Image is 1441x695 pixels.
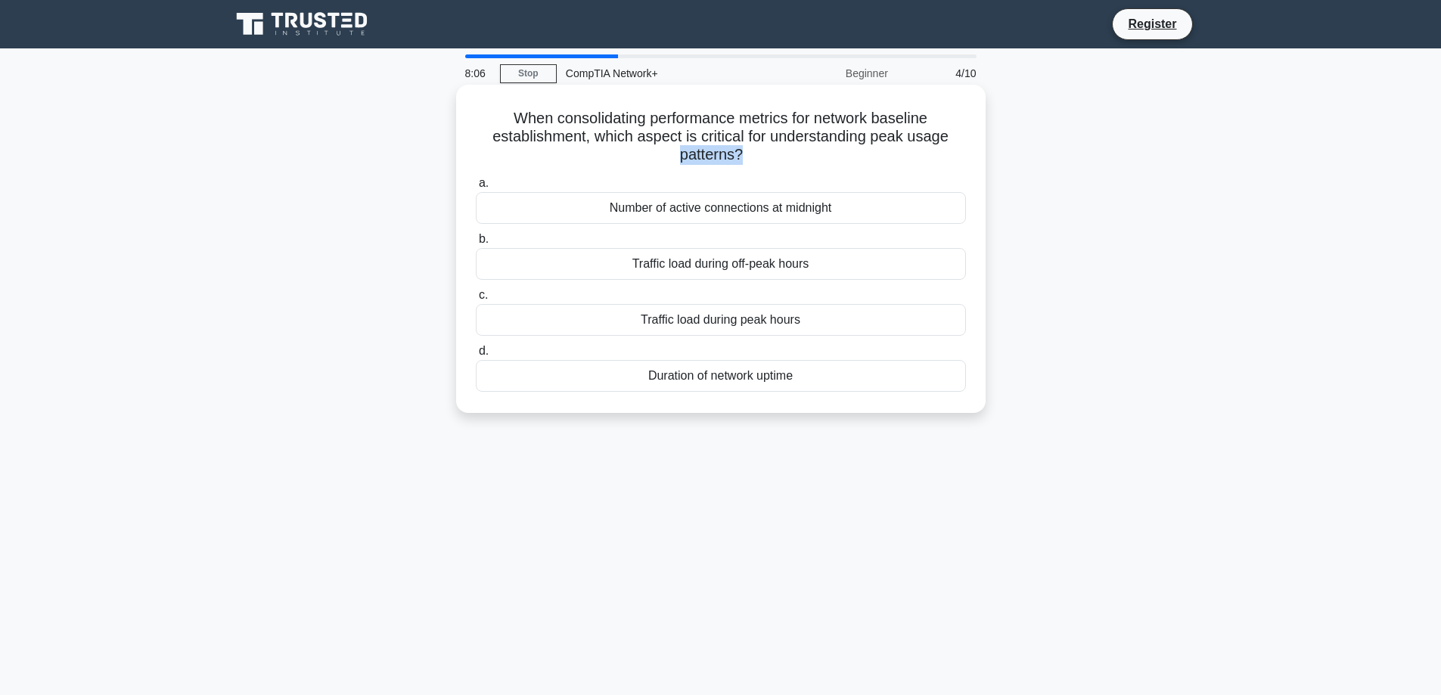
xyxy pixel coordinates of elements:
[479,344,489,357] span: d.
[897,58,986,88] div: 4/10
[557,58,765,88] div: CompTIA Network+
[500,64,557,83] a: Stop
[456,58,500,88] div: 8:06
[476,192,966,224] div: Number of active connections at midnight
[476,248,966,280] div: Traffic load during off-peak hours
[479,232,489,245] span: b.
[476,304,966,336] div: Traffic load during peak hours
[1119,14,1185,33] a: Register
[479,288,488,301] span: c.
[765,58,897,88] div: Beginner
[479,176,489,189] span: a.
[476,360,966,392] div: Duration of network uptime
[474,109,967,165] h5: When consolidating performance metrics for network baseline establishment, which aspect is critic...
